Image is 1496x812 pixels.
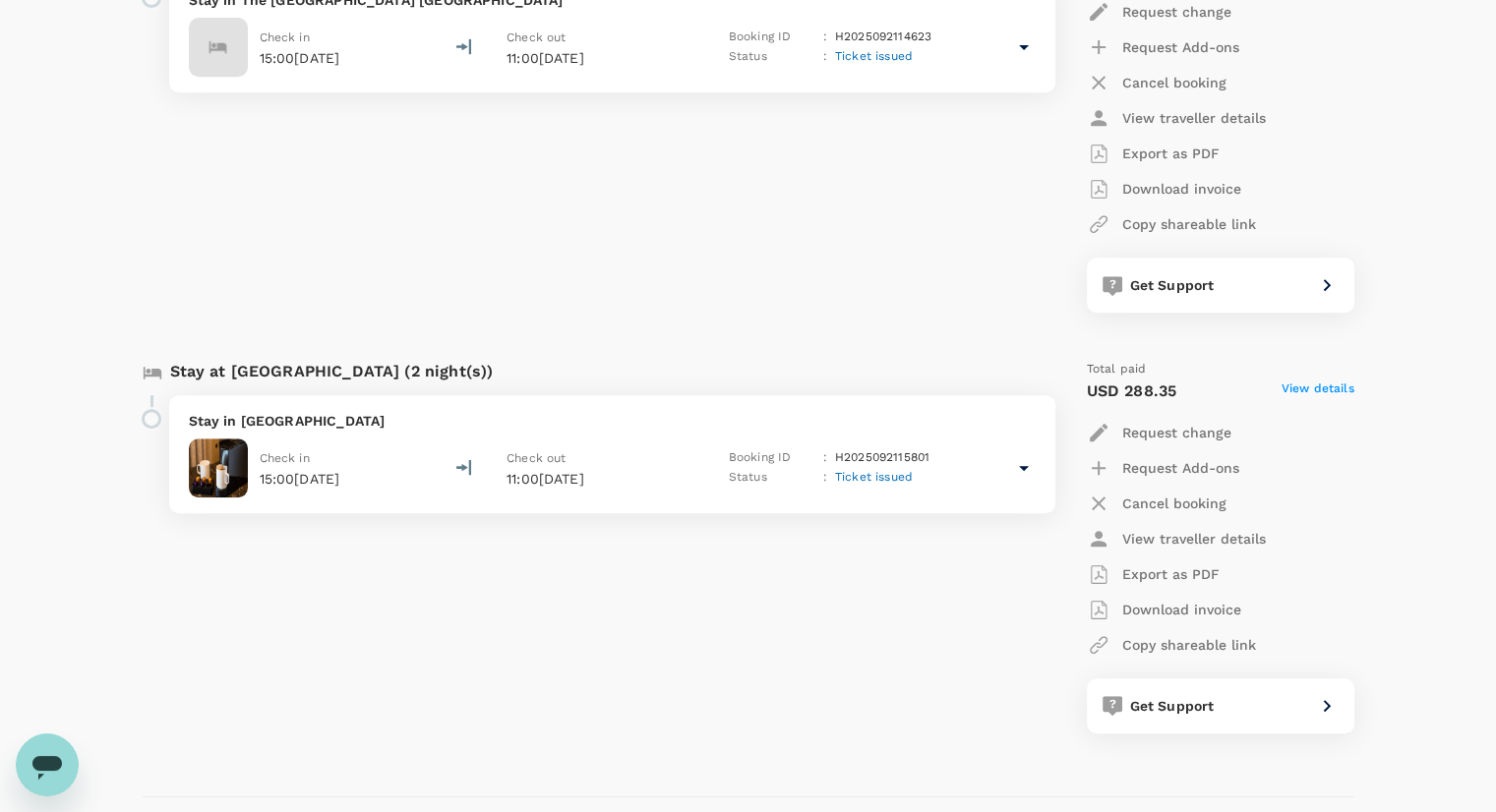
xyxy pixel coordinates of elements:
[507,469,693,489] p: 11:00[DATE]
[1087,521,1266,556] button: View traveller details
[1122,144,1220,163] p: Export as PDF
[16,733,79,796] iframe: Button to launch messaging window
[835,28,931,47] p: H2025092114623
[507,30,566,44] span: Check out
[260,469,340,489] p: 15:00[DATE]
[1122,214,1256,234] p: Copy shareable link
[1087,486,1227,521] button: Cancel booking
[189,411,1036,431] p: Stay in [GEOGRAPHIC_DATA]
[729,28,815,47] p: Booking ID
[170,360,494,383] p: Stay at [GEOGRAPHIC_DATA] (2 night(s))
[260,48,340,68] p: 15:00[DATE]
[1122,73,1227,92] p: Cancel booking
[1087,136,1220,171] button: Export as PDF
[1087,360,1147,379] span: Total paid
[1087,206,1256,242] button: Copy shareable link
[1130,698,1215,714] span: Get Support
[823,468,827,488] p: :
[1087,450,1239,486] button: Request Add-ons
[1087,556,1220,592] button: Export as PDF
[1122,458,1239,478] p: Request Add-ons
[823,28,827,47] p: :
[835,49,913,63] span: Ticket issued
[835,448,929,468] p: H2025092115801
[1087,65,1227,100] button: Cancel booking
[1087,592,1241,627] button: Download invoice
[729,468,815,488] p: Status
[1122,529,1266,549] p: View traveller details
[1122,493,1227,513] p: Cancel booking
[823,47,827,67] p: :
[1122,635,1256,655] p: Copy shareable link
[1122,600,1241,619] p: Download invoice
[1087,415,1231,450] button: Request change
[507,48,693,68] p: 11:00[DATE]
[189,438,248,497] img: Metropolitan Edmont
[1122,423,1231,442] p: Request change
[729,448,815,468] p: Booking ID
[1122,2,1231,22] p: Request change
[1130,277,1215,293] span: Get Support
[260,30,310,44] span: Check in
[260,451,310,465] span: Check in
[823,448,827,468] p: :
[507,451,566,465] span: Check out
[835,470,913,484] span: Ticket issued
[1122,108,1266,128] p: View traveller details
[1282,379,1354,403] span: View details
[1087,627,1256,663] button: Copy shareable link
[1087,29,1239,65] button: Request Add-ons
[1122,37,1239,57] p: Request Add-ons
[1122,179,1241,199] p: Download invoice
[1087,171,1241,206] button: Download invoice
[1087,379,1177,403] p: USD 288.35
[1122,564,1220,584] p: Export as PDF
[729,47,815,67] p: Status
[1087,100,1266,136] button: View traveller details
